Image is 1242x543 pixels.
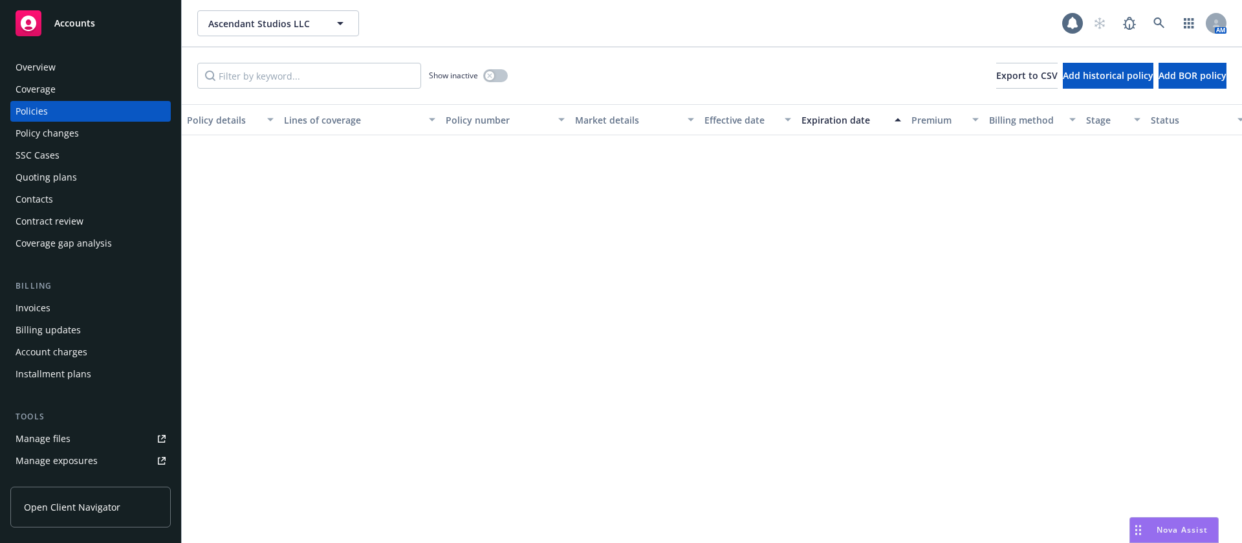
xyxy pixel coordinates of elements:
[187,113,259,127] div: Policy details
[16,472,100,493] div: Manage certificates
[984,104,1081,135] button: Billing method
[16,123,79,144] div: Policy changes
[10,123,171,144] a: Policy changes
[1086,113,1126,127] div: Stage
[16,101,48,122] div: Policies
[279,104,441,135] button: Lines of coverage
[1117,10,1142,36] a: Report a Bug
[441,104,570,135] button: Policy number
[1087,10,1113,36] a: Start snowing
[16,428,71,449] div: Manage files
[1081,104,1146,135] button: Stage
[208,17,320,30] span: Ascendant Studios LLC
[906,104,984,135] button: Premium
[796,104,906,135] button: Expiration date
[996,69,1058,82] span: Export to CSV
[16,167,77,188] div: Quoting plans
[182,104,279,135] button: Policy details
[1151,113,1230,127] div: Status
[54,18,95,28] span: Accounts
[10,298,171,318] a: Invoices
[10,5,171,41] a: Accounts
[10,145,171,166] a: SSC Cases
[801,113,887,127] div: Expiration date
[575,113,680,127] div: Market details
[16,298,50,318] div: Invoices
[1146,10,1172,36] a: Search
[911,113,964,127] div: Premium
[1129,517,1219,543] button: Nova Assist
[1159,69,1226,82] span: Add BOR policy
[10,428,171,449] a: Manage files
[1130,518,1146,542] div: Drag to move
[10,189,171,210] a: Contacts
[10,280,171,293] div: Billing
[1176,10,1202,36] a: Switch app
[10,450,171,471] a: Manage exposures
[10,167,171,188] a: Quoting plans
[10,410,171,423] div: Tools
[699,104,796,135] button: Effective date
[10,342,171,362] a: Account charges
[429,70,478,81] span: Show inactive
[197,63,421,89] input: Filter by keyword...
[16,450,98,471] div: Manage exposures
[704,113,777,127] div: Effective date
[446,113,550,127] div: Policy number
[197,10,359,36] button: Ascendant Studios LLC
[10,57,171,78] a: Overview
[16,211,83,232] div: Contract review
[16,145,60,166] div: SSC Cases
[16,342,87,362] div: Account charges
[1157,524,1208,535] span: Nova Assist
[10,472,171,493] a: Manage certificates
[10,233,171,254] a: Coverage gap analysis
[16,79,56,100] div: Coverage
[1063,63,1153,89] button: Add historical policy
[16,233,112,254] div: Coverage gap analysis
[16,189,53,210] div: Contacts
[10,320,171,340] a: Billing updates
[996,63,1058,89] button: Export to CSV
[16,57,56,78] div: Overview
[1063,69,1153,82] span: Add historical policy
[989,113,1062,127] div: Billing method
[24,500,120,514] span: Open Client Navigator
[1159,63,1226,89] button: Add BOR policy
[16,320,81,340] div: Billing updates
[10,211,171,232] a: Contract review
[10,101,171,122] a: Policies
[10,79,171,100] a: Coverage
[284,113,421,127] div: Lines of coverage
[10,364,171,384] a: Installment plans
[16,364,91,384] div: Installment plans
[570,104,699,135] button: Market details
